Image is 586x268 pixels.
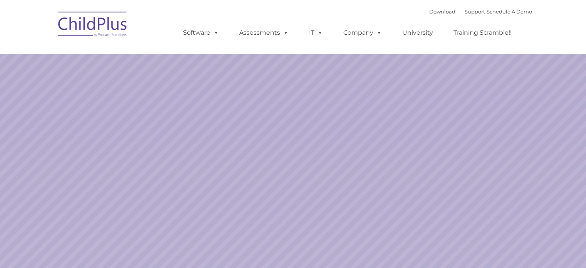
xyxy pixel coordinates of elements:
[336,25,390,40] a: Company
[54,6,131,45] img: ChildPlus by Procare Solutions
[232,25,296,40] a: Assessments
[301,25,331,40] a: IT
[429,8,455,15] a: Download
[446,25,519,40] a: Training Scramble!!
[465,8,485,15] a: Support
[175,25,227,40] a: Software
[395,25,441,40] a: University
[487,8,532,15] a: Schedule A Demo
[429,8,532,15] font: |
